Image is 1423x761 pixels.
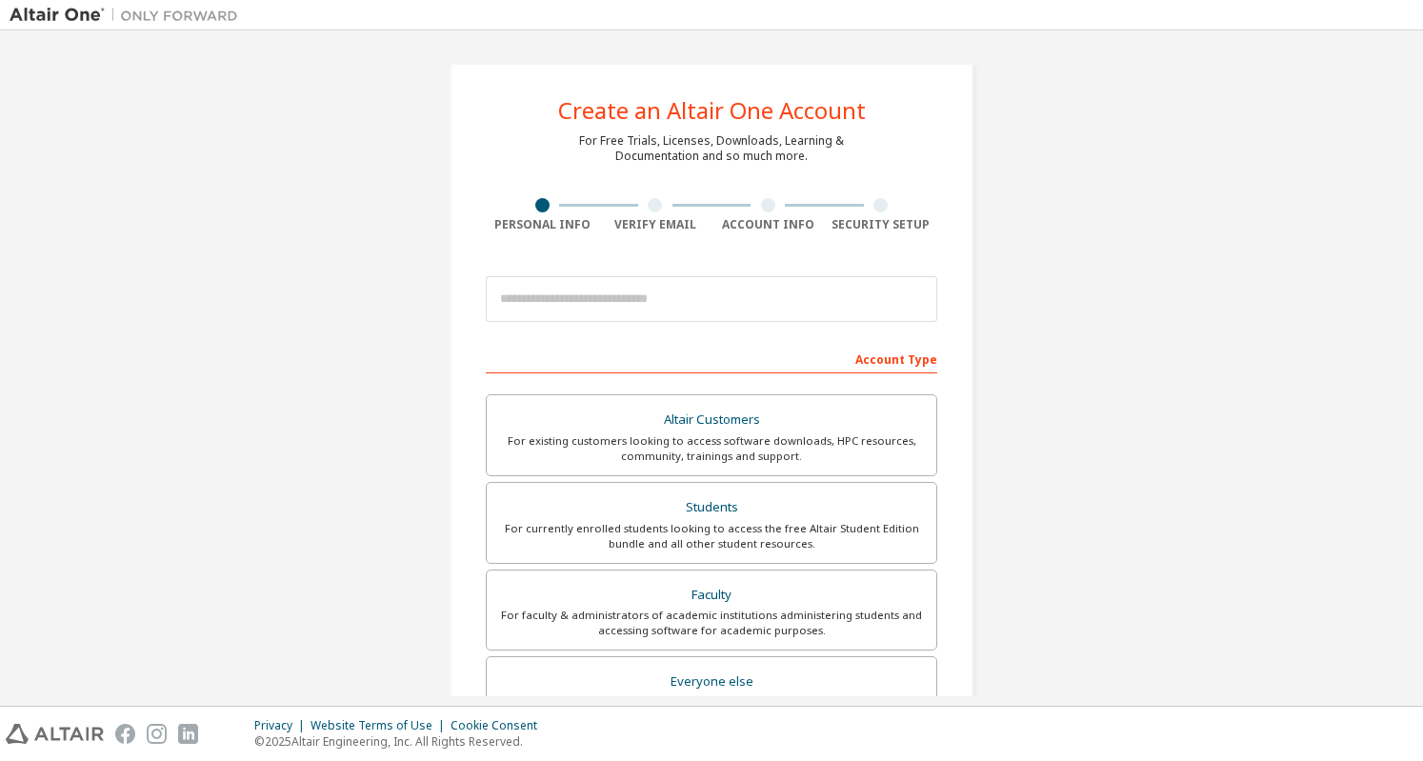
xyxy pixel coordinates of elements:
img: instagram.svg [147,724,167,744]
div: For individuals, businesses and everyone else looking to try Altair software and explore our prod... [498,695,925,726]
div: For currently enrolled students looking to access the free Altair Student Edition bundle and all ... [498,521,925,551]
div: Verify Email [599,217,712,232]
div: Personal Info [486,217,599,232]
div: Cookie Consent [451,718,549,733]
div: Students [498,494,925,521]
div: Faculty [498,582,925,609]
img: altair_logo.svg [6,724,104,744]
div: For faculty & administrators of academic institutions administering students and accessing softwa... [498,608,925,638]
div: Create an Altair One Account [558,99,866,122]
p: © 2025 Altair Engineering, Inc. All Rights Reserved. [254,733,549,750]
img: Altair One [10,6,248,25]
div: Altair Customers [498,407,925,433]
div: Account Type [486,343,937,373]
div: For existing customers looking to access software downloads, HPC resources, community, trainings ... [498,433,925,464]
div: Security Setup [825,217,938,232]
div: Website Terms of Use [311,718,451,733]
img: linkedin.svg [178,724,198,744]
div: Everyone else [498,669,925,695]
div: Account Info [711,217,825,232]
div: Privacy [254,718,311,733]
div: For Free Trials, Licenses, Downloads, Learning & Documentation and so much more. [579,133,844,164]
img: facebook.svg [115,724,135,744]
